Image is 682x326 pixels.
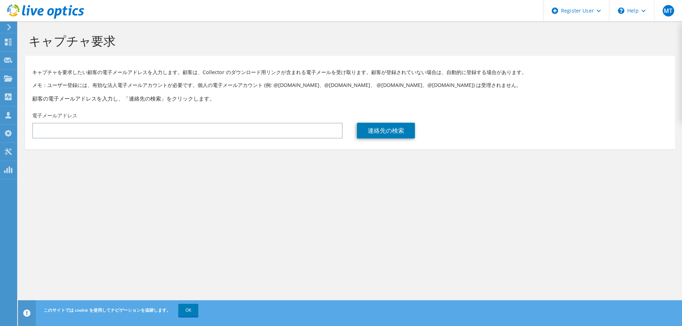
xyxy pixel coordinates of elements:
svg: \n [618,8,624,14]
p: メモ：ユーザー登録には、有効な法人電子メールアカウントが必要です。個人の電子メールアカウント (例: @[DOMAIN_NAME]、@[DOMAIN_NAME]、 @[DOMAIN_NAME]、... [32,81,668,89]
p: キャプチャを要求したい顧客の電子メールアドレスを入力します。顧客は、Collector のダウンロード用リンクが含まれる電子メールを受け取ります。顧客が登録されていない場合は、自動的に登録する場... [32,68,668,76]
span: このサイトでは cookie を使用してナビゲーションを追跡します。 [44,307,171,313]
label: 電子メールアドレス [32,112,77,119]
span: MT [663,5,674,16]
a: 連絡先の検索 [357,123,415,138]
h3: 顧客の電子メールアドレスを入力し、「連絡先の検索」をクリックします。 [32,94,668,102]
a: OK [178,304,198,317]
h1: キャプチャ要求 [29,33,668,48]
